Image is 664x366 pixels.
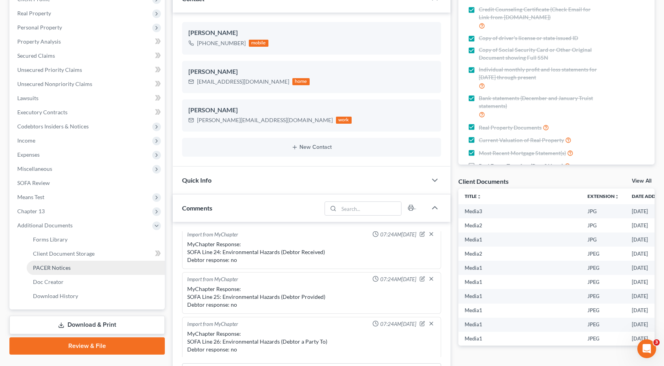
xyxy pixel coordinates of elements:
div: MyChapter Response: SOFA Line 24: Environmental Hazards (Debtor Received) Debtor response: no [187,240,436,264]
div: Client Documents [458,177,509,185]
span: Expenses [17,151,40,158]
span: Real Property Documents [479,124,542,132]
a: Titleunfold_more [465,193,482,199]
span: Credit Counseling Certificate (Check Email for Link from [DOMAIN_NAME]) [479,5,599,21]
span: SOFA Review [17,179,50,186]
a: Executory Contracts [11,105,165,119]
td: Media2 [458,218,581,232]
div: Import from MyChapter [187,231,238,239]
span: Additional Documents [17,222,73,229]
a: Client Document Storage [27,247,165,261]
span: Unsecured Priority Claims [17,66,82,73]
span: 07:24AM[DATE] [380,231,416,238]
a: Download & Print [9,316,165,334]
td: Media1 [458,232,581,247]
span: PACER Notices [33,264,71,271]
span: Means Test [17,194,44,200]
a: Lawsuits [11,91,165,105]
span: Client Document Storage [33,250,95,257]
td: JPG [581,204,626,218]
span: Property Analysis [17,38,61,45]
td: JPG [581,218,626,232]
a: Forms Library [27,232,165,247]
div: Import from MyChapter [187,320,238,328]
span: Copy of driver's license or state issued ID [479,34,578,42]
span: Executory Contracts [17,109,67,115]
a: Unsecured Nonpriority Claims [11,77,165,91]
a: View All [632,178,651,184]
span: Real Property [17,10,51,16]
div: [EMAIL_ADDRESS][DOMAIN_NAME] [197,78,289,86]
a: Unsecured Priority Claims [11,63,165,77]
span: Individual monthly profit and loss statements for [DATE] through present [479,66,599,81]
a: Extensionunfold_more [587,193,619,199]
a: Property Analysis [11,35,165,49]
div: [PERSON_NAME][EMAIL_ADDRESS][DOMAIN_NAME] [197,116,333,124]
td: JPEG [581,332,626,346]
div: MyChapter Response: SOFA Line 25: Environmental Hazards (Debtor Provided) Debtor response: no [187,285,436,309]
td: JPG [581,232,626,247]
span: Most Recent Mortgage Statement(s) [479,149,566,157]
a: Secured Claims [11,49,165,63]
span: Income [17,137,35,144]
td: Media1 [458,289,581,303]
td: Media1 [458,275,581,289]
span: Personal Property [17,24,62,31]
div: work [336,117,352,124]
div: Import from MyChapter [187,276,238,284]
span: Download History [33,293,78,299]
span: 3 [653,339,660,346]
a: SOFA Review [11,176,165,190]
iframe: Intercom live chat [637,339,656,358]
a: Doc Creator [27,275,165,289]
span: 07:24AM[DATE] [380,276,416,283]
td: JPEG [581,289,626,303]
span: Quick Info [182,176,212,184]
input: Search... [339,202,401,215]
span: Current Valuation of Real Property [479,136,564,144]
span: Secured Claims [17,52,55,59]
span: Lawsuits [17,95,38,101]
span: Codebtors Insiders & Notices [17,123,89,130]
div: mobile [249,40,268,47]
td: JPEG [581,318,626,332]
span: Forms Library [33,236,67,243]
span: 07:24AM[DATE] [380,320,416,328]
div: [PERSON_NAME] [188,28,435,38]
td: Media1 [458,261,581,275]
td: Media3 [458,204,581,218]
div: [PHONE_NUMBER] [197,39,246,47]
td: JPEG [581,304,626,318]
div: home [292,78,310,85]
span: Comments [182,204,212,212]
span: Real Estate Transfers (Past 3 Years) [479,162,563,170]
div: [PERSON_NAME] [188,106,435,115]
a: Review & File [9,337,165,355]
td: Media1 [458,304,581,318]
span: Copy of Social Security Card or Other Original Document showing Full SSN [479,46,599,62]
span: Miscellaneous [17,165,52,172]
td: Media1 [458,318,581,332]
a: Download History [27,289,165,303]
button: New Contact [188,144,435,150]
span: Chapter 13 [17,208,45,214]
td: JPEG [581,261,626,275]
i: unfold_more [477,194,482,199]
div: MyChapter Response: SOFA Line 26: Environmental Hazards (Debtor a Party To) Debtor response: no [187,330,436,353]
span: Unsecured Nonpriority Claims [17,81,92,87]
i: unfold_more [615,194,619,199]
div: [PERSON_NAME] [188,67,435,77]
td: Media1 [458,332,581,346]
td: JPEG [581,247,626,261]
a: PACER Notices [27,261,165,275]
span: Bank statements (December and January Truist statements) [479,94,599,110]
td: Media2 [458,247,581,261]
td: JPEG [581,275,626,289]
span: Doc Creator [33,278,64,285]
